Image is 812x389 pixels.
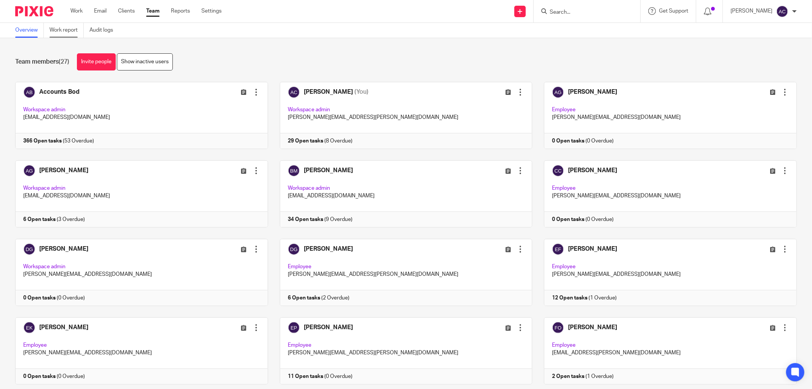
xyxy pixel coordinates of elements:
[15,6,53,16] img: Pixie
[117,53,173,70] a: Show inactive users
[731,7,772,15] p: [PERSON_NAME]
[15,23,44,38] a: Overview
[776,5,788,18] img: svg%3E
[146,7,160,15] a: Team
[77,53,116,70] a: Invite people
[15,58,69,66] h1: Team members
[59,59,69,65] span: (27)
[70,7,83,15] a: Work
[171,7,190,15] a: Reports
[549,9,617,16] input: Search
[49,23,84,38] a: Work report
[201,7,222,15] a: Settings
[659,8,688,14] span: Get Support
[118,7,135,15] a: Clients
[89,23,119,38] a: Audit logs
[94,7,107,15] a: Email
